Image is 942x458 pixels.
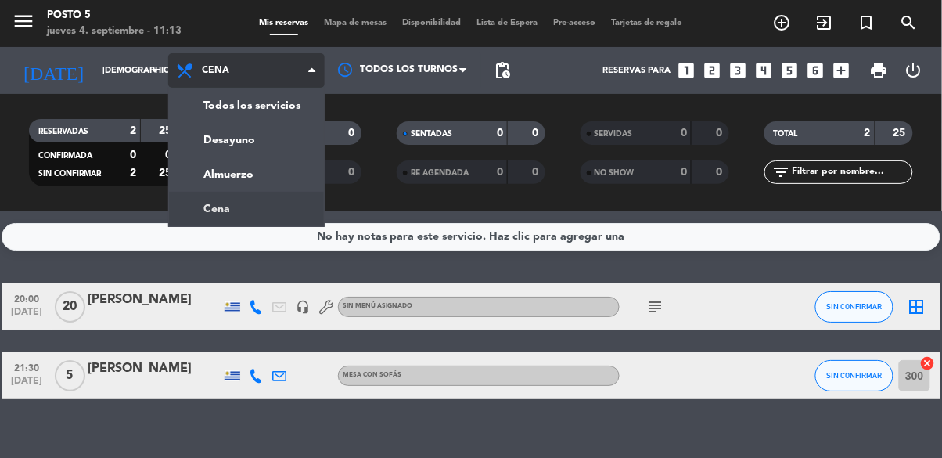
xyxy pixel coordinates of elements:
[146,61,164,80] i: arrow_drop_down
[395,19,469,27] span: Disponibilidad
[159,168,174,179] strong: 25
[130,150,136,160] strong: 0
[317,19,395,27] span: Mapa de mesas
[774,130,798,138] span: TOTAL
[159,125,174,136] strong: 25
[318,228,625,246] div: No hay notas para este servicio. Haz clic para agregar una
[546,19,604,27] span: Pre-acceso
[595,169,635,177] span: NO SHOW
[47,23,182,39] div: jueves 4. septiembre - 11:13
[296,300,310,314] i: headset_mic
[38,170,101,178] span: SIN CONFIRMAR
[716,128,725,139] strong: 0
[88,290,221,310] div: [PERSON_NAME]
[716,167,725,178] strong: 0
[12,9,35,38] button: menu
[169,192,324,226] a: Cena
[202,65,229,76] span: Cena
[343,372,401,378] span: MESA CON SOFÁS
[681,167,687,178] strong: 0
[604,19,691,27] span: Tarjetas de regalo
[681,128,687,139] strong: 0
[349,167,358,178] strong: 0
[497,128,503,139] strong: 0
[773,13,792,32] i: add_circle_outline
[753,60,774,81] i: looks_4
[411,169,469,177] span: RE AGENDADA
[904,61,922,80] i: power_settings_new
[772,163,791,182] i: filter_list
[7,358,46,376] span: 21:30
[908,298,926,316] i: border_all
[900,13,919,32] i: search
[920,355,936,371] i: cancel
[7,289,46,307] span: 20:00
[858,13,876,32] i: turned_in_not
[827,371,883,380] span: SIN CONFIRMAR
[7,307,46,325] span: [DATE]
[130,168,136,179] strong: 2
[893,128,909,139] strong: 25
[827,302,883,311] span: SIN CONFIRMAR
[469,19,546,27] span: Lista de Espera
[493,61,512,80] span: pending_actions
[815,360,893,391] button: SIN CONFIRMAR
[728,60,748,81] i: looks_3
[169,123,324,157] a: Desayuno
[47,8,182,23] div: Posto 5
[169,157,324,192] a: Almuerzo
[55,360,85,391] span: 5
[165,150,174,160] strong: 0
[865,128,871,139] strong: 2
[497,167,503,178] strong: 0
[532,128,541,139] strong: 0
[343,303,412,309] span: Sin menú asignado
[12,9,35,33] i: menu
[88,359,221,379] div: [PERSON_NAME]
[38,152,92,160] span: CONFIRMADA
[7,376,46,394] span: [DATE]
[38,128,88,135] span: RESERVADAS
[411,130,452,138] span: SENTADAS
[676,60,696,81] i: looks_one
[595,130,633,138] span: SERVIDAS
[791,164,912,181] input: Filtrar por nombre...
[831,60,851,81] i: add_box
[130,125,136,136] strong: 2
[870,61,889,80] span: print
[602,66,671,76] span: Reservas para
[897,47,930,94] div: LOG OUT
[805,60,825,81] i: looks_6
[169,88,324,123] a: Todos los servicios
[349,128,358,139] strong: 0
[815,13,834,32] i: exit_to_app
[252,19,317,27] span: Mis reservas
[815,291,893,323] button: SIN CONFIRMAR
[645,298,664,316] i: subject
[12,53,95,88] i: [DATE]
[702,60,722,81] i: looks_two
[532,167,541,178] strong: 0
[779,60,800,81] i: looks_5
[55,291,85,323] span: 20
